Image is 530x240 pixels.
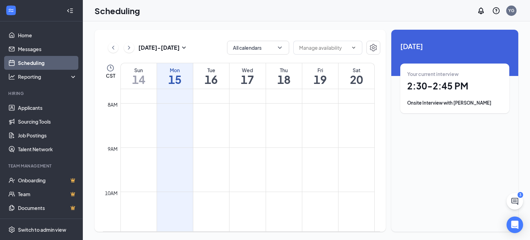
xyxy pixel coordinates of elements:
[126,44,132,52] svg: ChevronRight
[351,45,356,50] svg: ChevronDown
[8,90,76,96] div: Hiring
[18,101,77,115] a: Applicants
[106,64,115,72] svg: Clock
[8,226,15,233] svg: Settings
[8,163,76,169] div: Team Management
[492,7,500,15] svg: QuestionInfo
[18,142,77,156] a: Talent Network
[227,41,289,55] button: All calendarsChevronDown
[338,67,374,74] div: Sat
[18,56,77,70] a: Scheduling
[106,145,119,153] div: 9am
[106,101,119,108] div: 8am
[124,42,134,53] button: ChevronRight
[18,226,66,233] div: Switch to admin view
[18,42,77,56] a: Messages
[229,67,265,74] div: Wed
[407,99,502,106] div: Onsite Interview with [PERSON_NAME]
[338,74,374,85] h1: 20
[18,73,77,80] div: Reporting
[193,63,229,89] a: September 16, 2025
[18,215,77,229] a: SurveysCrown
[18,28,77,42] a: Home
[95,5,140,17] h1: Scheduling
[507,217,523,233] div: Open Intercom Messenger
[266,63,302,89] a: September 18, 2025
[110,44,117,52] svg: ChevronLeft
[477,7,485,15] svg: Notifications
[302,74,338,85] h1: 19
[266,67,302,74] div: Thu
[67,7,73,14] svg: Collapse
[8,7,14,14] svg: WorkstreamLogo
[518,192,523,198] div: 3
[121,74,157,85] h1: 14
[276,44,283,51] svg: ChevronDown
[157,67,193,74] div: Mon
[18,128,77,142] a: Job Postings
[18,201,77,215] a: DocumentsCrown
[302,67,338,74] div: Fri
[266,74,302,85] h1: 18
[400,41,509,51] span: [DATE]
[511,197,519,205] svg: ChatActive
[508,8,514,13] div: YG
[18,115,77,128] a: Sourcing Tools
[104,189,119,197] div: 10am
[180,44,188,52] svg: SmallChevronDown
[407,70,502,77] div: Your current interview
[407,80,502,92] h1: 2:30 - 2:45 PM
[18,173,77,187] a: OnboardingCrown
[121,63,157,89] a: September 14, 2025
[366,41,380,55] button: Settings
[121,67,157,74] div: Sun
[369,44,377,52] svg: Settings
[8,73,15,80] svg: Analysis
[193,74,229,85] h1: 16
[299,44,348,51] input: Manage availability
[338,63,374,89] a: September 20, 2025
[157,63,193,89] a: September 15, 2025
[106,72,115,79] span: CST
[302,63,338,89] a: September 19, 2025
[108,42,118,53] button: ChevronLeft
[229,74,265,85] h1: 17
[157,74,193,85] h1: 15
[193,67,229,74] div: Tue
[229,63,265,89] a: September 17, 2025
[507,193,523,210] button: ChatActive
[138,44,180,51] h3: [DATE] - [DATE]
[18,187,77,201] a: TeamCrown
